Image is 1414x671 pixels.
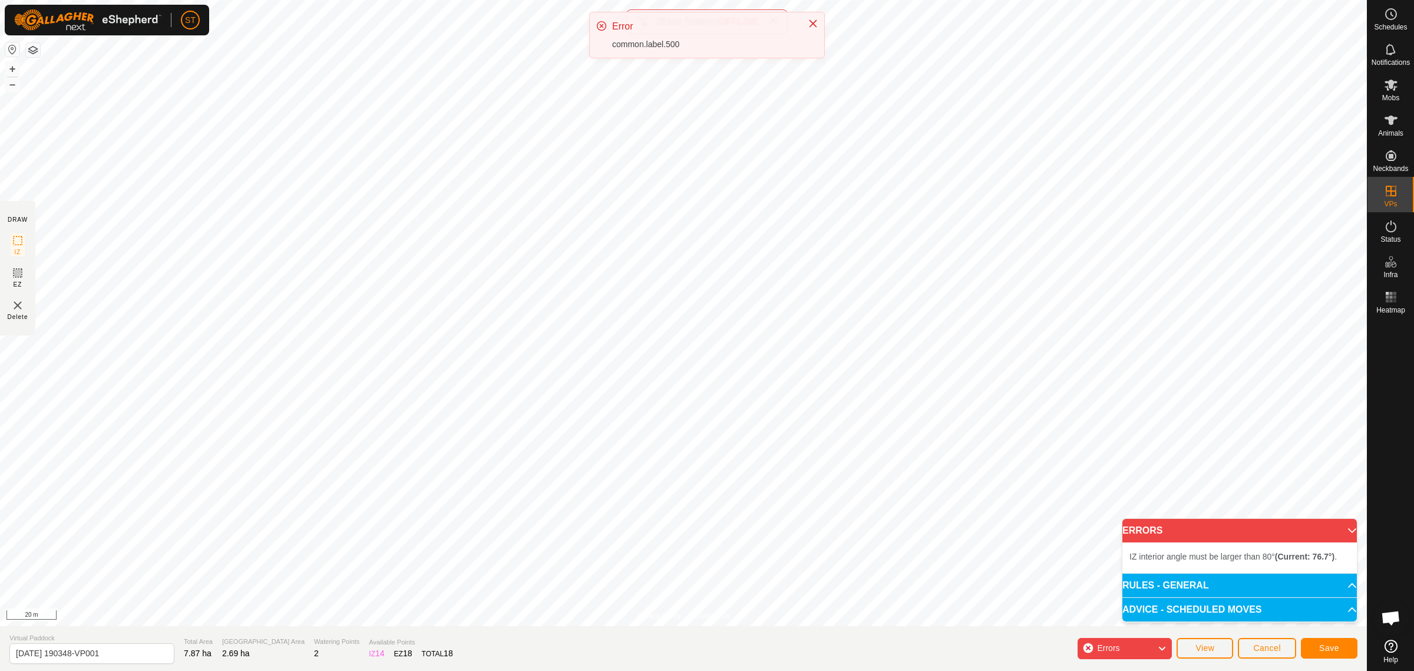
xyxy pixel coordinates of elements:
span: Notifications [1372,59,1410,66]
span: [GEOGRAPHIC_DATA] Area [222,637,305,647]
span: Total Area [184,637,213,647]
span: Neckbands [1373,165,1408,172]
p-accordion-content: ERRORS [1122,542,1357,573]
a: Contact Us [695,611,730,621]
span: View [1195,643,1214,653]
span: Schedules [1374,24,1407,31]
span: RULES - GENERAL [1122,581,1209,590]
span: Help [1383,656,1398,663]
b: (Current: 76.7°) [1275,552,1334,561]
span: Status [1380,236,1400,243]
span: Errors [1097,643,1119,653]
span: IZ [15,248,21,256]
span: Infra [1383,271,1398,278]
img: Gallagher Logo [14,9,161,31]
img: VP [11,298,25,313]
span: 14 [375,649,385,658]
div: EZ [394,647,412,660]
span: Heatmap [1376,307,1405,314]
span: Cancel [1253,643,1281,653]
span: 18 [403,649,412,658]
span: EZ [14,280,22,289]
p-accordion-header: ERRORS [1122,519,1357,542]
button: Map Layers [26,43,40,57]
button: Reset Map [5,42,19,57]
span: Save [1319,643,1339,653]
span: VPs [1384,200,1397,208]
span: ST [185,14,196,27]
span: IZ interior angle must be larger than 80° . [1129,552,1337,561]
div: Error [612,19,796,34]
span: Animals [1378,130,1403,137]
span: 18 [444,649,453,658]
p-accordion-header: ADVICE - SCHEDULED MOVES [1122,598,1357,621]
button: Close [805,15,821,32]
div: DRAW [8,215,28,224]
a: Help [1367,635,1414,668]
span: Available Points [369,637,452,647]
span: Virtual Paddock [9,633,174,643]
p-accordion-header: RULES - GENERAL [1122,574,1357,597]
button: Cancel [1238,638,1296,659]
div: TOTAL [422,647,453,660]
button: Save [1301,638,1357,659]
span: Delete [8,313,28,321]
span: ADVICE - SCHEDULED MOVES [1122,605,1261,614]
button: – [5,77,19,91]
span: 2 [314,649,319,658]
div: IZ [369,647,384,660]
span: 7.87 ha [184,649,212,658]
span: Mobs [1382,94,1399,101]
a: Privacy Policy [637,611,681,621]
span: 2.69 ha [222,649,250,658]
span: ERRORS [1122,526,1162,535]
button: + [5,62,19,76]
a: Open chat [1373,600,1409,636]
span: Watering Points [314,637,359,647]
div: common.label.500 [612,38,796,51]
button: View [1177,638,1233,659]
